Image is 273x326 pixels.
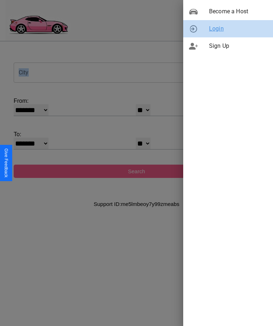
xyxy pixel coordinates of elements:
[4,148,9,178] div: Give Feedback
[209,24,267,33] span: Login
[183,37,273,55] div: Sign Up
[209,7,267,16] span: Become a Host
[183,3,273,20] div: Become a Host
[183,20,273,37] div: Login
[209,42,267,50] span: Sign Up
